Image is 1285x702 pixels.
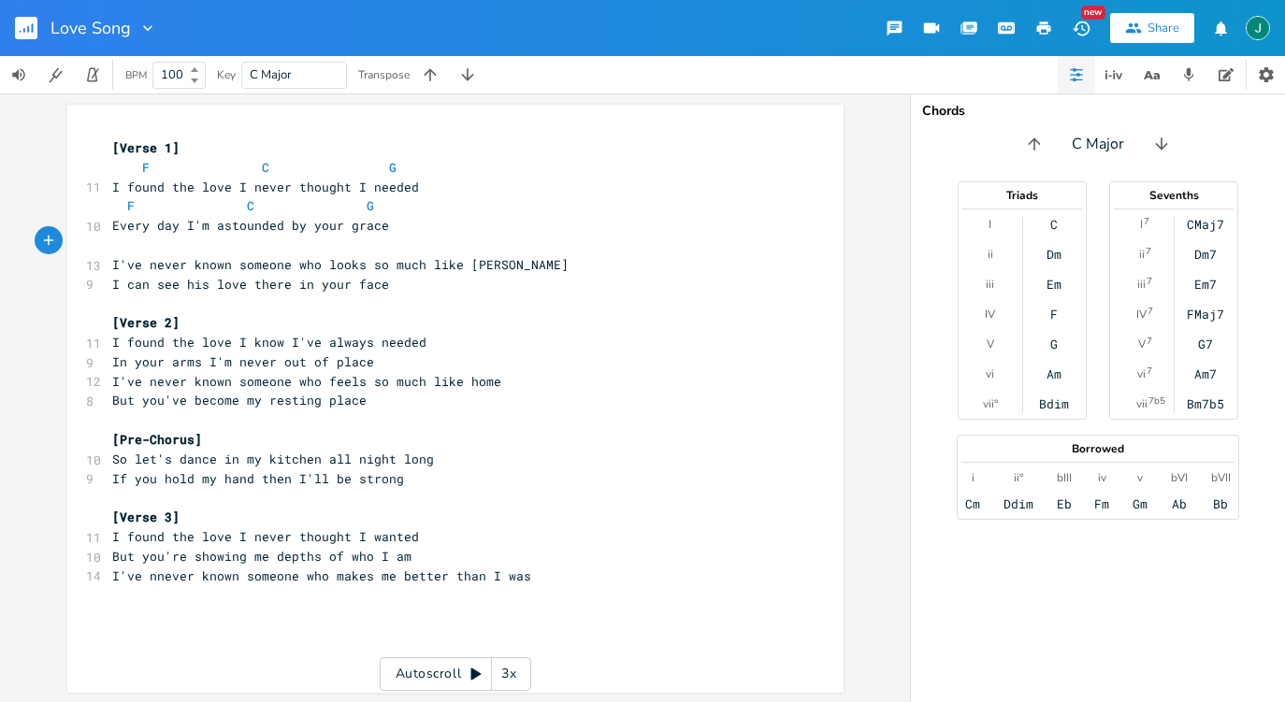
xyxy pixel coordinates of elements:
[112,567,531,584] span: I've nnever known someone who makes me better than I was
[1014,470,1023,485] div: ii°
[389,159,397,176] span: G
[112,217,389,234] span: Every day I'm astounded by your grace
[1144,214,1149,229] sup: 7
[112,392,367,408] span: But you've become my resting place
[1050,217,1058,232] div: C
[1147,334,1152,349] sup: 7
[1003,496,1033,511] div: Ddim
[1057,470,1072,485] div: bIII
[986,277,994,292] div: iii
[217,69,236,80] div: Key
[112,256,569,273] span: I've never known someone who looks so much like [PERSON_NAME]
[1146,244,1151,259] sup: 7
[112,373,501,390] span: I've never known someone who feels so much like home
[112,548,411,565] span: But you're showing me depths of who I am
[112,451,434,467] span: So let's dance in my kitchen all night long
[1057,496,1072,511] div: Eb
[1148,394,1165,408] sup: 7b5
[1147,274,1152,289] sup: 7
[51,20,131,36] span: Love Song
[985,307,995,322] div: IV
[112,139,180,156] span: [Verse 1]
[1211,470,1231,485] div: bVII
[262,159,269,176] span: C
[112,470,404,487] span: If you hold my hand then I'll be strong
[989,217,991,232] div: I
[1194,277,1217,292] div: Em7
[112,528,419,545] span: I found the love I never thought I wanted
[1138,337,1146,351] div: V
[1147,364,1152,379] sup: 7
[492,657,526,691] div: 3x
[1050,337,1058,351] div: G
[1110,190,1237,201] div: Sevenths
[1148,304,1153,319] sup: 7
[250,66,292,83] span: C Major
[112,334,426,351] span: I found the love I know I've always needed
[1047,247,1061,262] div: Dm
[1194,366,1217,381] div: Am7
[1047,366,1061,381] div: Am
[987,337,994,351] div: V
[1187,217,1224,232] div: CMaj7
[1194,247,1217,262] div: Dm7
[1246,16,1270,40] img: John Beaken
[988,247,993,262] div: ii
[1072,134,1124,155] span: C Major
[1148,20,1179,36] div: Share
[367,197,374,214] span: G
[112,431,202,448] span: [Pre-Chorus]
[1081,6,1105,20] div: New
[1094,496,1109,511] div: Fm
[1133,496,1148,511] div: Gm
[125,70,147,80] div: BPM
[112,276,389,293] span: I can see his love there in your face
[127,197,135,214] span: F
[1198,337,1213,351] div: G7
[972,470,975,485] div: i
[983,396,998,411] div: vii°
[1137,366,1146,381] div: vi
[1172,496,1187,511] div: Ab
[1098,470,1106,485] div: iv
[1187,396,1224,411] div: Bm7b5
[922,105,1274,118] div: Chords
[1062,11,1100,45] button: New
[986,366,994,381] div: vi
[1136,396,1148,411] div: vii
[1110,13,1194,43] button: Share
[1213,496,1228,511] div: Bb
[1187,307,1224,322] div: FMaj7
[112,509,180,525] span: [Verse 3]
[1039,396,1069,411] div: Bdim
[358,69,410,80] div: Transpose
[142,159,150,176] span: F
[1171,470,1188,485] div: bVI
[247,197,254,214] span: C
[112,314,180,331] span: [Verse 2]
[112,353,374,370] span: In your arms I'm never out of place
[1137,470,1143,485] div: v
[958,443,1238,454] div: Borrowed
[965,496,980,511] div: Cm
[1137,277,1146,292] div: iii
[1140,217,1143,232] div: I
[1136,307,1147,322] div: IV
[1139,247,1145,262] div: ii
[1050,307,1058,322] div: F
[959,190,1086,201] div: Triads
[380,657,531,691] div: Autoscroll
[1047,277,1061,292] div: Em
[112,179,419,195] span: I found the love I never thought I needed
